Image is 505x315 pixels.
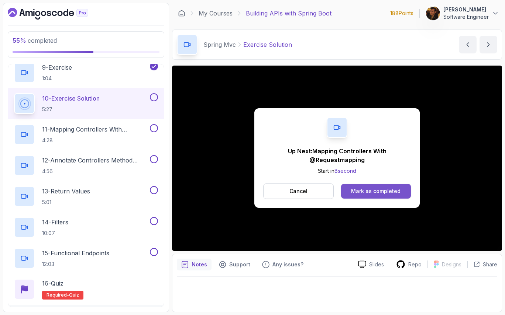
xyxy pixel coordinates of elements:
[14,217,158,238] button: 14-Filters10:07
[289,188,308,195] p: Cancel
[14,62,158,83] button: 9-Exercise1:04
[192,261,207,268] p: Notes
[263,147,411,164] p: Up Next: Mapping Controllers With @Requestmapping
[42,230,68,237] p: 10:07
[42,249,109,258] p: 15 - Functional Endpoints
[334,168,356,174] span: 8 second
[42,187,90,196] p: 13 - Return Values
[467,261,497,268] button: Share
[442,261,461,268] p: Designs
[42,279,63,288] p: 16 - Quiz
[172,66,502,251] iframe: 10 - Exercise Solution
[351,188,401,195] div: Mark as completed
[272,261,303,268] p: Any issues?
[483,261,497,268] p: Share
[480,36,497,53] button: next content
[341,184,411,199] button: Mark as completed
[13,37,57,44] span: completed
[214,259,255,270] button: Support button
[42,168,148,175] p: 4:56
[390,260,427,269] a: Repo
[14,155,158,176] button: 12-Annotate Controllers Method Arguments4:56
[14,186,158,207] button: 13-Return Values5:01
[263,183,334,199] button: Cancel
[47,292,69,298] span: Required-
[263,167,411,175] p: Start in
[42,260,109,268] p: 12:03
[443,6,489,13] p: [PERSON_NAME]
[42,156,148,165] p: 12 - Annotate Controllers Method Arguments
[199,9,233,18] a: My Courses
[42,218,68,227] p: 14 - Filters
[246,9,331,18] p: Building APIs with Spring Boot
[42,94,100,103] p: 10 - Exercise Solution
[243,40,292,49] p: Exercise Solution
[42,63,72,72] p: 9 - Exercise
[369,261,384,268] p: Slides
[459,36,477,53] button: previous content
[229,261,250,268] p: Support
[14,279,158,300] button: 16-QuizRequired-quiz
[443,13,489,21] p: Software Engineer
[177,259,212,270] button: notes button
[426,6,499,21] button: user profile image[PERSON_NAME]Software Engineer
[408,261,422,268] p: Repo
[42,137,148,144] p: 4:28
[14,124,158,145] button: 11-Mapping Controllers With @Requestmapping4:28
[42,106,100,113] p: 5:27
[13,37,26,44] span: 55 %
[390,10,413,17] p: 188 Points
[352,260,390,268] a: Slides
[426,6,440,20] img: user profile image
[42,75,72,82] p: 1:04
[69,292,79,298] span: quiz
[42,125,148,134] p: 11 - Mapping Controllers With @Requestmapping
[14,93,158,114] button: 10-Exercise Solution5:27
[203,40,236,49] p: Spring Mvc
[8,8,105,20] a: Dashboard
[178,10,185,17] a: Dashboard
[42,199,90,206] p: 5:01
[258,259,308,270] button: Feedback button
[14,248,158,269] button: 15-Functional Endpoints12:03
